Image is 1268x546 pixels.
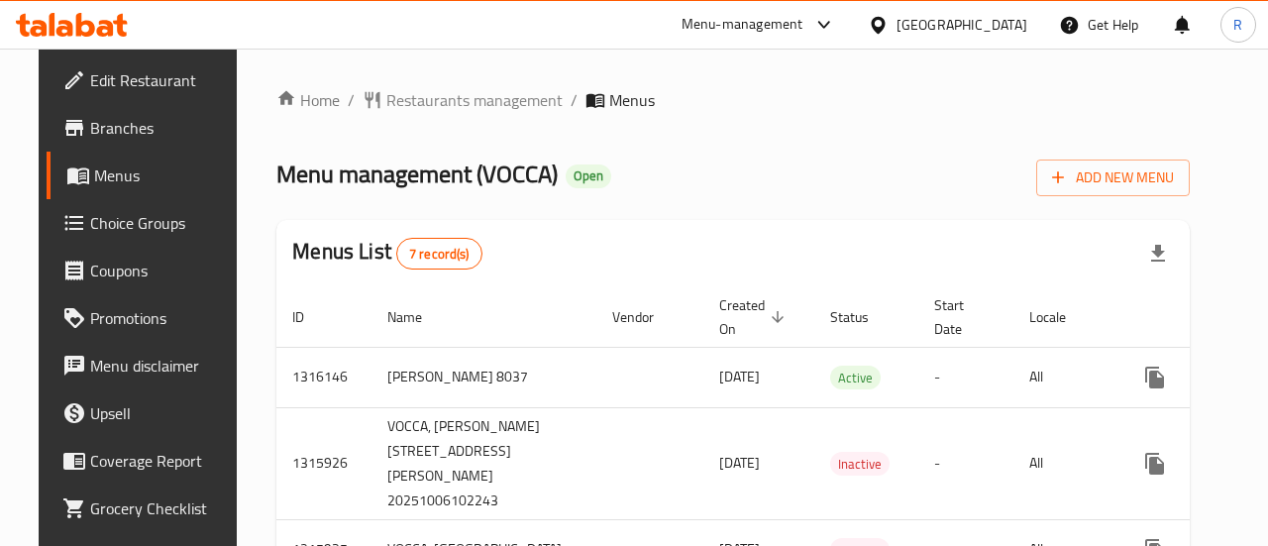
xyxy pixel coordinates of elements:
[90,401,235,425] span: Upsell
[830,366,881,389] div: Active
[363,88,563,112] a: Restaurants management
[47,294,251,342] a: Promotions
[47,485,251,532] a: Grocery Checklist
[47,56,251,104] a: Edit Restaurant
[47,247,251,294] a: Coupons
[830,452,890,476] div: Inactive
[1029,305,1092,329] span: Locale
[830,305,895,329] span: Status
[918,407,1013,519] td: -
[934,293,990,341] span: Start Date
[47,389,251,437] a: Upsell
[276,152,558,196] span: Menu management ( VOCCA )
[276,347,371,407] td: 1316146
[348,88,355,112] li: /
[612,305,680,329] span: Vendor
[830,367,881,389] span: Active
[830,453,890,476] span: Inactive
[571,88,578,112] li: /
[609,88,655,112] span: Menus
[276,88,340,112] a: Home
[292,237,481,270] h2: Menus List
[276,407,371,519] td: 1315926
[897,14,1027,36] div: [GEOGRAPHIC_DATA]
[397,245,481,264] span: 7 record(s)
[1131,440,1179,488] button: more
[719,450,760,476] span: [DATE]
[47,152,251,199] a: Menus
[387,305,448,329] span: Name
[1233,14,1242,36] span: R
[94,164,235,187] span: Menus
[1013,347,1115,407] td: All
[90,354,235,378] span: Menu disclaimer
[1013,407,1115,519] td: All
[566,167,611,184] span: Open
[90,496,235,520] span: Grocery Checklist
[47,342,251,389] a: Menu disclaimer
[682,13,803,37] div: Menu-management
[276,88,1190,112] nav: breadcrumb
[1179,440,1226,488] button: Change Status
[1179,354,1226,401] button: Change Status
[90,259,235,282] span: Coupons
[47,104,251,152] a: Branches
[1036,160,1190,196] button: Add New Menu
[90,211,235,235] span: Choice Groups
[1131,354,1179,401] button: more
[1052,165,1174,190] span: Add New Menu
[396,238,482,270] div: Total records count
[719,364,760,389] span: [DATE]
[918,347,1013,407] td: -
[566,164,611,188] div: Open
[47,437,251,485] a: Coverage Report
[90,306,235,330] span: Promotions
[292,305,330,329] span: ID
[90,449,235,473] span: Coverage Report
[47,199,251,247] a: Choice Groups
[371,407,596,519] td: VOCCA, [PERSON_NAME][STREET_ADDRESS][PERSON_NAME] 20251006102243
[371,347,596,407] td: [PERSON_NAME] 8037
[386,88,563,112] span: Restaurants management
[1134,230,1182,277] div: Export file
[90,68,235,92] span: Edit Restaurant
[90,116,235,140] span: Branches
[719,293,791,341] span: Created On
